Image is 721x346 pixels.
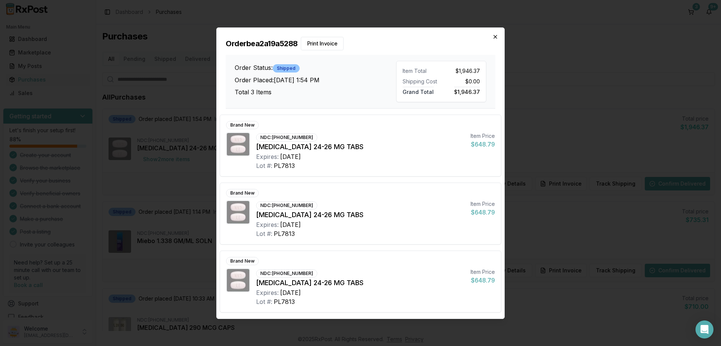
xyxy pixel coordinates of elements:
[235,63,396,73] h3: Order Status:
[454,87,480,95] span: $1,946.37
[403,78,438,85] div: Shipping Cost
[256,210,465,220] div: [MEDICAL_DATA] 24-26 MG TABS
[471,268,495,276] div: Item Price
[403,67,438,75] div: Item Total
[227,201,249,224] img: Entresto 24-26 MG TABS
[280,152,301,161] div: [DATE]
[256,142,465,152] div: [MEDICAL_DATA] 24-26 MG TABS
[256,201,317,210] div: NDC: [PHONE_NUMBER]
[235,88,396,97] h3: Total 3 Items
[403,87,434,95] span: Grand Total
[256,288,279,297] div: Expires:
[274,229,295,238] div: PL7813
[280,288,301,297] div: [DATE]
[256,220,279,229] div: Expires:
[274,297,295,306] div: PL7813
[256,229,272,238] div: Lot #:
[444,67,480,75] div: $1,946.37
[471,276,495,285] div: $648.79
[256,269,317,278] div: NDC: [PHONE_NUMBER]
[274,161,295,170] div: PL7813
[301,37,344,50] button: Print Invoice
[256,133,317,142] div: NDC: [PHONE_NUMBER]
[273,64,300,73] div: Shipped
[226,257,259,265] div: Brand New
[226,37,495,50] h2: Order bea2a19a5288
[444,78,480,85] div: $0.00
[256,278,465,288] div: [MEDICAL_DATA] 24-26 MG TABS
[471,140,495,149] div: $648.79
[227,133,249,156] img: Entresto 24-26 MG TABS
[226,189,259,197] div: Brand New
[256,152,279,161] div: Expires:
[471,200,495,208] div: Item Price
[235,76,396,85] h3: Order Placed: [DATE] 1:54 PM
[226,121,259,129] div: Brand New
[471,132,495,140] div: Item Price
[227,269,249,292] img: Entresto 24-26 MG TABS
[256,161,272,170] div: Lot #:
[256,297,272,306] div: Lot #:
[471,208,495,217] div: $648.79
[280,220,301,229] div: [DATE]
